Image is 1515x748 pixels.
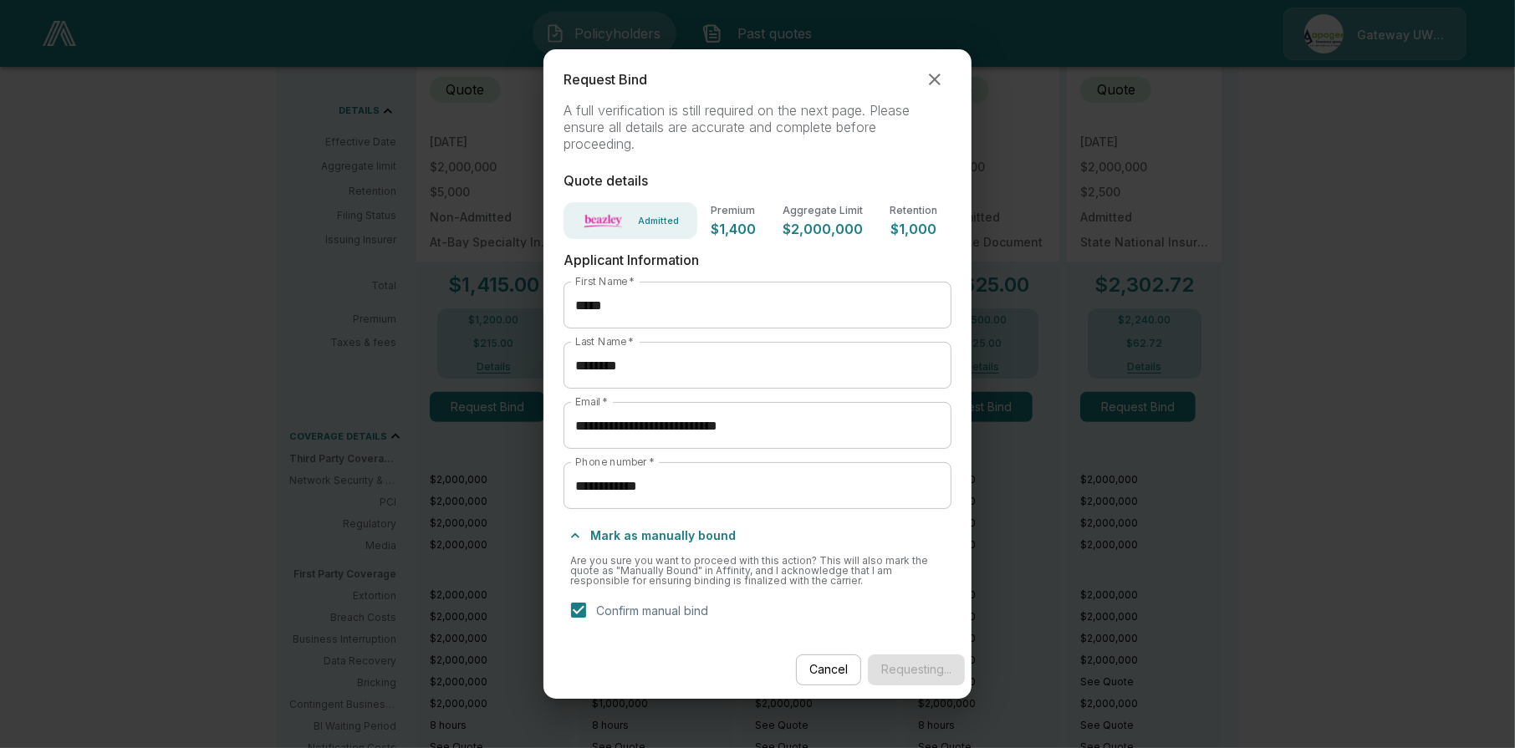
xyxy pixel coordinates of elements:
label: First Name [575,274,635,288]
p: Are you sure you want to proceed with this action? This will also mark the quote as "Manually Bou... [570,556,945,586]
p: Aggregate Limit [783,206,863,216]
p: Request Bind [564,72,647,88]
p: $1,000 [890,222,937,236]
p: Applicant Information [564,252,951,268]
p: $1,400 [711,222,756,236]
p: $2,000,000 [783,222,863,236]
p: A full verification is still required on the next page. Please ensure all details are accurate an... [564,103,951,153]
p: Retention [890,206,937,216]
button: Cancel [796,654,861,685]
p: Premium [711,206,756,216]
p: Admitted [639,216,680,226]
img: Carrier Logo [582,212,634,229]
label: Email [575,394,608,409]
p: Confirm manual bind [596,602,708,619]
button: Mark as manually bound [564,522,742,549]
label: Phone number [575,455,655,469]
p: Quote details [564,173,951,189]
label: Last Name [575,334,634,349]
